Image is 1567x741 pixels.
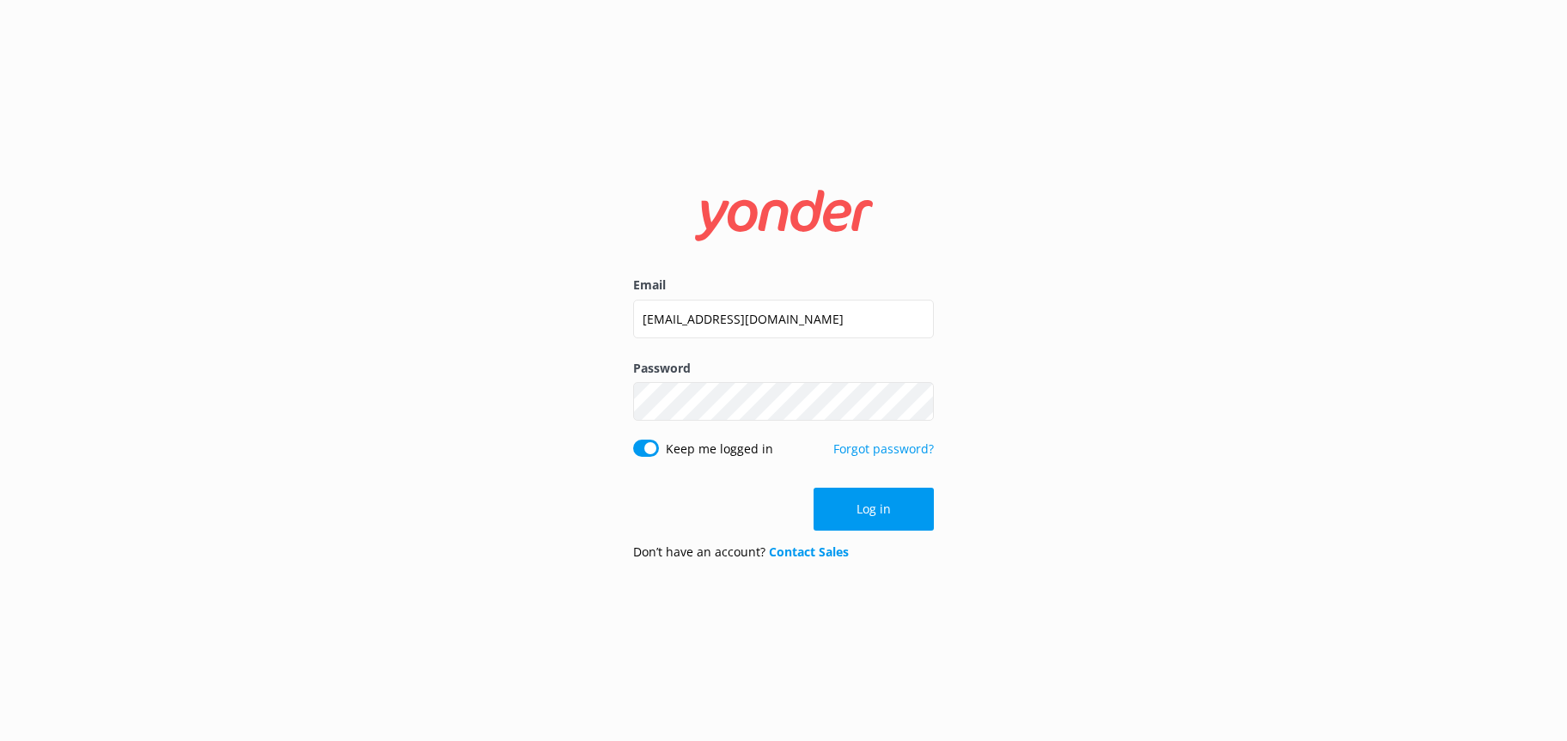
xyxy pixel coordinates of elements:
a: Contact Sales [769,544,849,560]
label: Keep me logged in [666,440,773,459]
button: Show password [899,385,934,419]
p: Don’t have an account? [633,543,849,562]
input: user@emailaddress.com [633,300,934,338]
button: Log in [814,488,934,531]
label: Email [633,276,934,295]
a: Forgot password? [833,440,934,457]
label: Password [633,359,934,378]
